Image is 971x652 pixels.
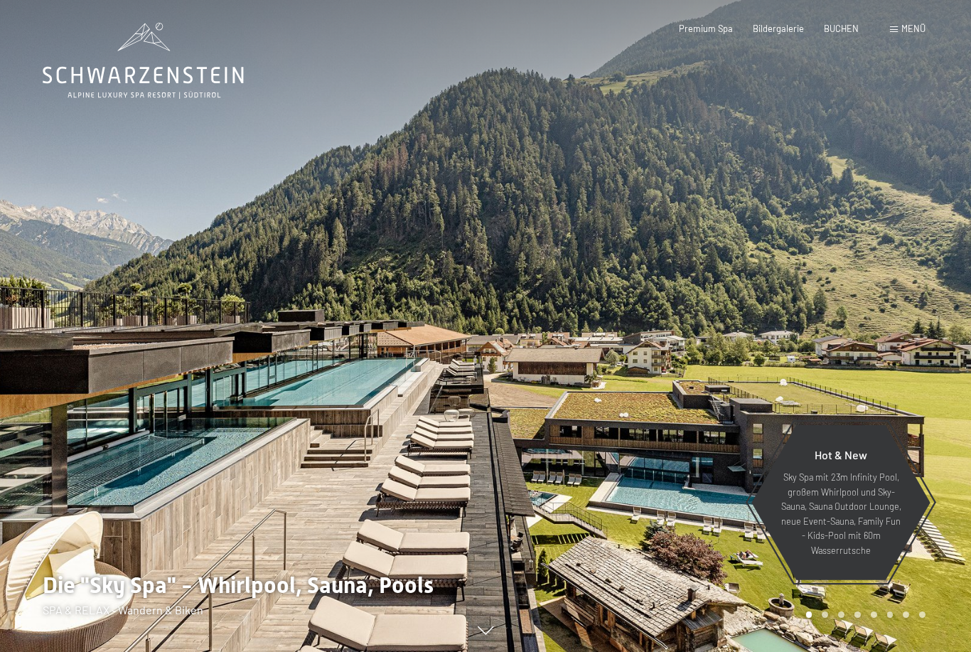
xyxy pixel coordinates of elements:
[753,23,804,34] a: Bildergalerie
[679,23,733,34] a: Premium Spa
[887,611,894,618] div: Carousel Page 6
[822,611,828,618] div: Carousel Page 2
[854,611,861,618] div: Carousel Page 4
[903,611,909,618] div: Carousel Page 7
[824,23,859,34] a: BUCHEN
[815,448,867,461] span: Hot & New
[838,611,844,618] div: Carousel Page 3
[751,424,931,581] a: Hot & New Sky Spa mit 23m Infinity Pool, großem Whirlpool und Sky-Sauna, Sauna Outdoor Lounge, ne...
[919,611,926,618] div: Carousel Page 8
[801,611,926,618] div: Carousel Pagination
[806,611,812,618] div: Carousel Page 1 (Current Slide)
[779,470,903,557] p: Sky Spa mit 23m Infinity Pool, großem Whirlpool und Sky-Sauna, Sauna Outdoor Lounge, neue Event-S...
[901,23,926,34] span: Menü
[871,611,877,618] div: Carousel Page 5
